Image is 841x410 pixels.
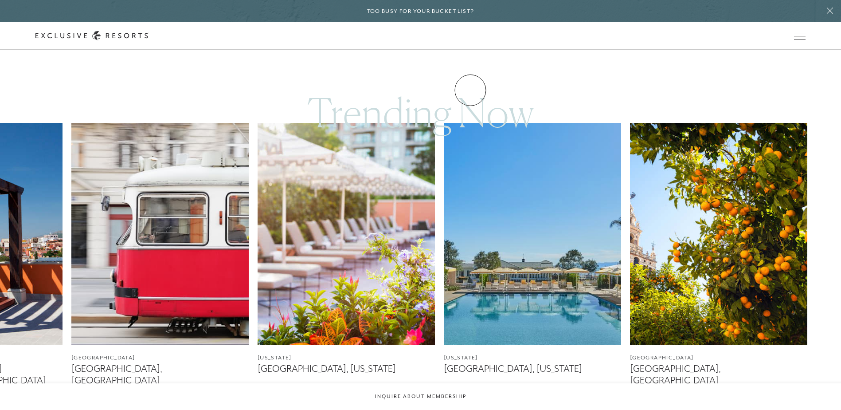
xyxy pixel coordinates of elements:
figcaption: [GEOGRAPHIC_DATA], [US_STATE] [444,363,621,375]
a: [US_STATE][GEOGRAPHIC_DATA], [US_STATE] [444,123,621,375]
figcaption: [GEOGRAPHIC_DATA] [630,354,807,362]
h6: Too busy for your bucket list? [367,7,474,16]
a: [GEOGRAPHIC_DATA][GEOGRAPHIC_DATA], [GEOGRAPHIC_DATA] [71,123,249,386]
button: Open navigation [794,33,806,39]
a: [US_STATE][GEOGRAPHIC_DATA], [US_STATE] [258,123,435,375]
figcaption: [GEOGRAPHIC_DATA], [US_STATE] [258,363,435,375]
figcaption: [GEOGRAPHIC_DATA], [GEOGRAPHIC_DATA] [630,363,807,386]
figcaption: [GEOGRAPHIC_DATA] [71,354,249,362]
a: [GEOGRAPHIC_DATA][GEOGRAPHIC_DATA], [GEOGRAPHIC_DATA] [630,123,807,386]
figcaption: [GEOGRAPHIC_DATA], [GEOGRAPHIC_DATA] [71,363,249,386]
figcaption: [US_STATE] [258,354,435,362]
figcaption: [US_STATE] [444,354,621,362]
